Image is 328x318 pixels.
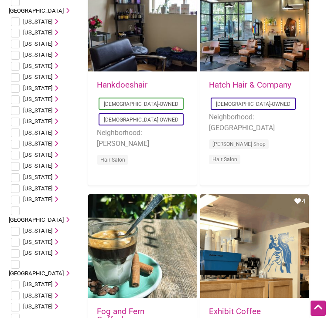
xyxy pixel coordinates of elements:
span: [GEOGRAPHIC_DATA] [9,7,64,14]
span: [US_STATE] [23,140,52,147]
span: [US_STATE] [23,162,52,169]
span: [US_STATE] [23,174,52,180]
span: [US_STATE] [23,51,52,58]
a: Hair Salon [212,156,237,162]
span: [US_STATE] [23,281,52,288]
span: [US_STATE] [23,41,52,47]
a: [DEMOGRAPHIC_DATA]-Owned [104,117,178,123]
span: [US_STATE] [23,185,52,192]
span: [US_STATE] [23,239,52,245]
a: Hair Salon [100,157,125,163]
span: [US_STATE] [23,29,52,36]
span: [US_STATE] [23,129,52,136]
span: [US_STATE] [23,63,52,69]
span: [US_STATE] [23,196,52,203]
span: [US_STATE] [23,118,52,125]
span: [US_STATE] [23,107,52,114]
span: [US_STATE] [23,227,52,234]
span: [US_STATE] [23,152,52,158]
span: [US_STATE] [23,74,52,80]
a: Hatch Hair & Company [209,80,291,90]
a: [DEMOGRAPHIC_DATA]-Owned [216,101,290,107]
span: [GEOGRAPHIC_DATA] [9,217,64,223]
span: [US_STATE] [23,85,52,91]
li: Neighborhood: [PERSON_NAME] [97,127,188,149]
span: [US_STATE] [23,250,52,256]
li: Neighborhood: [GEOGRAPHIC_DATA] [209,112,300,134]
span: [US_STATE] [23,18,52,25]
a: Exhibit Coffee [209,307,261,316]
span: [US_STATE] [23,96,52,102]
a: Hankdoeshair [97,80,147,90]
a: [DEMOGRAPHIC_DATA]-Owned [104,101,178,107]
div: Scroll Back to Top [311,301,326,316]
span: [US_STATE] [23,292,52,299]
a: [PERSON_NAME] Shop [212,141,266,147]
span: [US_STATE] [23,303,52,310]
span: [GEOGRAPHIC_DATA] [9,270,64,277]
